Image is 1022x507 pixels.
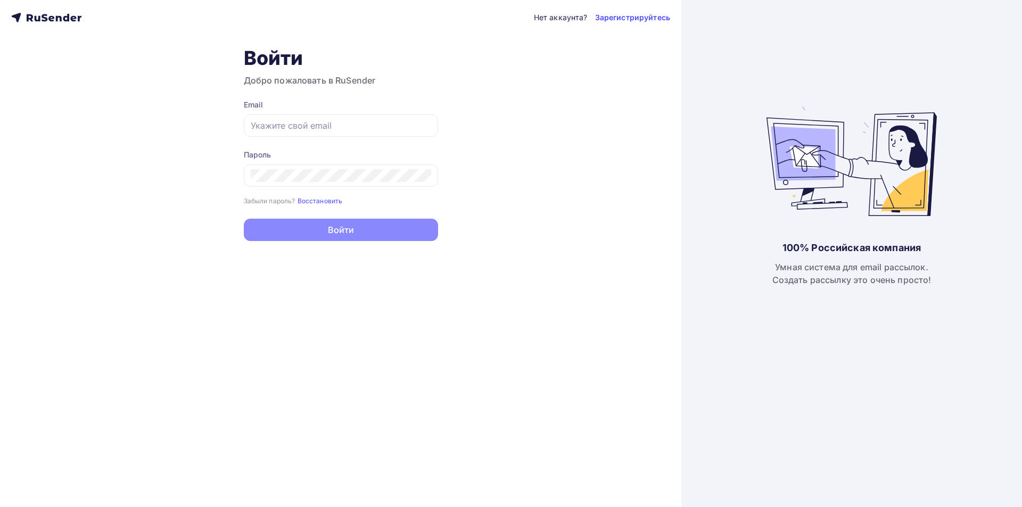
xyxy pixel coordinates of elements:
[782,242,921,254] div: 100% Российская компания
[298,196,343,205] a: Восстановить
[244,46,438,70] h1: Войти
[244,74,438,87] h3: Добро пожаловать в RuSender
[244,149,438,160] div: Пароль
[251,119,431,132] input: Укажите свой email
[244,197,295,205] small: Забыли пароль?
[534,12,588,23] div: Нет аккаунта?
[244,99,438,110] div: Email
[772,261,932,286] div: Умная система для email рассылок. Создать рассылку это очень просто!
[244,219,438,241] button: Войти
[298,197,343,205] small: Восстановить
[595,12,670,23] a: Зарегистрируйтесь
